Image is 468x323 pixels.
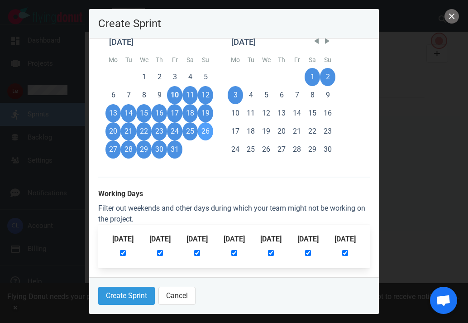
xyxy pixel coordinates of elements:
div: Sat Oct 18 2025 [182,104,198,122]
div: Fri Nov 28 2025 [289,140,305,159]
div: Sun Nov 23 2025 [320,122,335,140]
abbr: Tuesday [125,56,132,63]
div: Wed Oct 22 2025 [136,122,152,140]
abbr: Sunday [202,56,209,63]
div: Tue Oct 07 2025 [121,86,136,104]
p: Create Sprint [98,18,370,29]
abbr: Tuesday [248,56,254,63]
div: Sun Nov 02 2025 [320,68,335,86]
div: [DATE] [231,36,332,48]
div: Tue Nov 25 2025 [243,140,258,159]
div: Wed Oct 15 2025 [136,104,152,122]
div: Mon Oct 06 2025 [105,86,121,104]
div: Fri Nov 21 2025 [289,122,305,140]
div: Sun Oct 26 2025 [198,122,213,140]
div: Thu Oct 30 2025 [152,140,167,159]
label: [DATE] [186,234,208,245]
div: Sat Nov 08 2025 [305,86,320,104]
div: Tue Oct 28 2025 [121,140,136,159]
div: Tue Nov 18 2025 [243,122,258,140]
div: Sat Oct 04 2025 [182,68,198,86]
div: Sun Oct 19 2025 [198,104,213,122]
div: Sun Oct 12 2025 [198,86,213,104]
label: [DATE] [224,234,245,245]
label: [DATE] [149,234,171,245]
div: Wed Oct 29 2025 [136,140,152,159]
abbr: Friday [294,56,300,63]
div: Fri Oct 24 2025 [167,122,182,140]
abbr: Monday [109,56,118,63]
div: Thu Nov 06 2025 [274,86,289,104]
div: Sat Nov 15 2025 [305,104,320,122]
label: [DATE] [297,234,319,245]
div: Filter out weekends and other days during which your team might not be working on the project. [98,203,370,225]
div: Wed Nov 05 2025 [258,86,274,104]
div: Mon Nov 03 2025 [228,86,243,104]
abbr: Wednesday [140,56,148,63]
div: Thu Nov 13 2025 [274,104,289,122]
div: Mon Nov 17 2025 [228,122,243,140]
div: Fri Nov 14 2025 [289,104,305,122]
button: close [444,9,459,24]
label: [DATE] [334,234,356,245]
div: Wed Oct 01 2025 [136,68,152,86]
div: Mon Oct 20 2025 [105,122,121,140]
abbr: Wednesday [262,56,271,63]
button: Cancel [158,287,196,305]
div: Thu Nov 27 2025 [274,140,289,159]
label: [DATE] [260,234,282,245]
abbr: Thursday [156,56,163,63]
div: Fri Oct 03 2025 [167,68,182,86]
div: Thu Oct 23 2025 [152,122,167,140]
div: Tue Oct 14 2025 [121,104,136,122]
div: Wed Nov 19 2025 [258,122,274,140]
div: Wed Oct 08 2025 [136,86,152,104]
div: [DATE] [109,36,210,48]
div: Fri Oct 31 2025 [167,140,182,159]
div: Wed Nov 12 2025 [258,104,274,122]
div: Mon Nov 10 2025 [228,104,243,122]
div: Thu Nov 20 2025 [274,122,289,140]
div: Sat Nov 22 2025 [305,122,320,140]
div: Sun Nov 30 2025 [320,140,335,159]
div: Sat Nov 01 2025 [305,68,320,86]
div: Tue Nov 04 2025 [243,86,258,104]
span: Previous Month [312,37,321,46]
div: Chat abierto [430,287,457,314]
div: Mon Nov 24 2025 [228,140,243,159]
div: Sun Nov 09 2025 [320,86,335,104]
div: Tue Oct 21 2025 [121,122,136,140]
label: Working Days [98,188,370,199]
div: Fri Nov 07 2025 [289,86,305,104]
div: Thu Oct 09 2025 [152,86,167,104]
div: Sat Oct 25 2025 [182,122,198,140]
div: Sat Oct 11 2025 [182,86,198,104]
abbr: Sunday [324,56,331,63]
div: Sun Oct 05 2025 [198,68,213,86]
abbr: Friday [172,56,178,63]
div: Sat Nov 29 2025 [305,140,320,159]
button: Create Sprint [98,287,155,305]
div: Mon Oct 27 2025 [105,140,121,159]
div: Fri Oct 17 2025 [167,104,182,122]
span: Next Month [323,37,332,46]
div: Sun Nov 16 2025 [320,104,335,122]
label: [DATE] [112,234,134,245]
abbr: Monday [231,56,240,63]
abbr: Thursday [278,56,285,63]
div: Wed Nov 26 2025 [258,140,274,159]
abbr: Saturday [309,56,316,63]
abbr: Saturday [186,56,194,63]
div: Tue Nov 11 2025 [243,104,258,122]
div: Fri Oct 10 2025 [167,86,182,104]
div: Mon Oct 13 2025 [105,104,121,122]
div: Thu Oct 02 2025 [152,68,167,86]
div: Thu Oct 16 2025 [152,104,167,122]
